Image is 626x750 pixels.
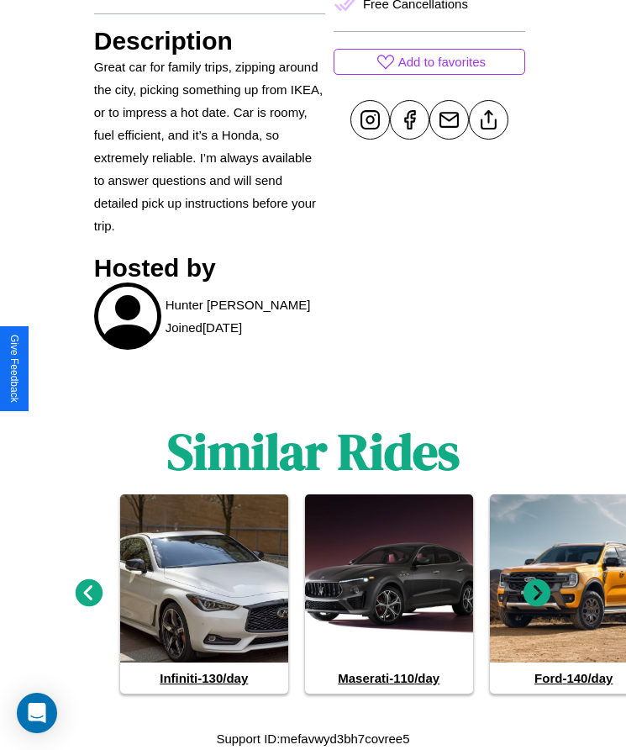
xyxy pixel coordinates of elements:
p: Great car for family trips, zipping around the city, picking something up from IKEA, or to impres... [94,55,325,237]
p: Joined [DATE] [166,316,242,339]
a: Maserati-110/day [305,494,473,694]
p: Support ID: mefavwyd3bh7covree5 [216,727,409,750]
a: Infiniti-130/day [120,494,288,694]
h4: Infiniti - 130 /day [120,663,288,694]
div: Open Intercom Messenger [17,693,57,733]
h1: Similar Rides [167,417,460,486]
h4: Maserati - 110 /day [305,663,473,694]
div: Give Feedback [8,335,20,403]
h3: Description [94,27,325,55]
h3: Hosted by [94,254,325,283]
p: Hunter [PERSON_NAME] [166,293,311,316]
button: Add to favorites [334,49,525,75]
p: Add to favorites [398,50,486,73]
